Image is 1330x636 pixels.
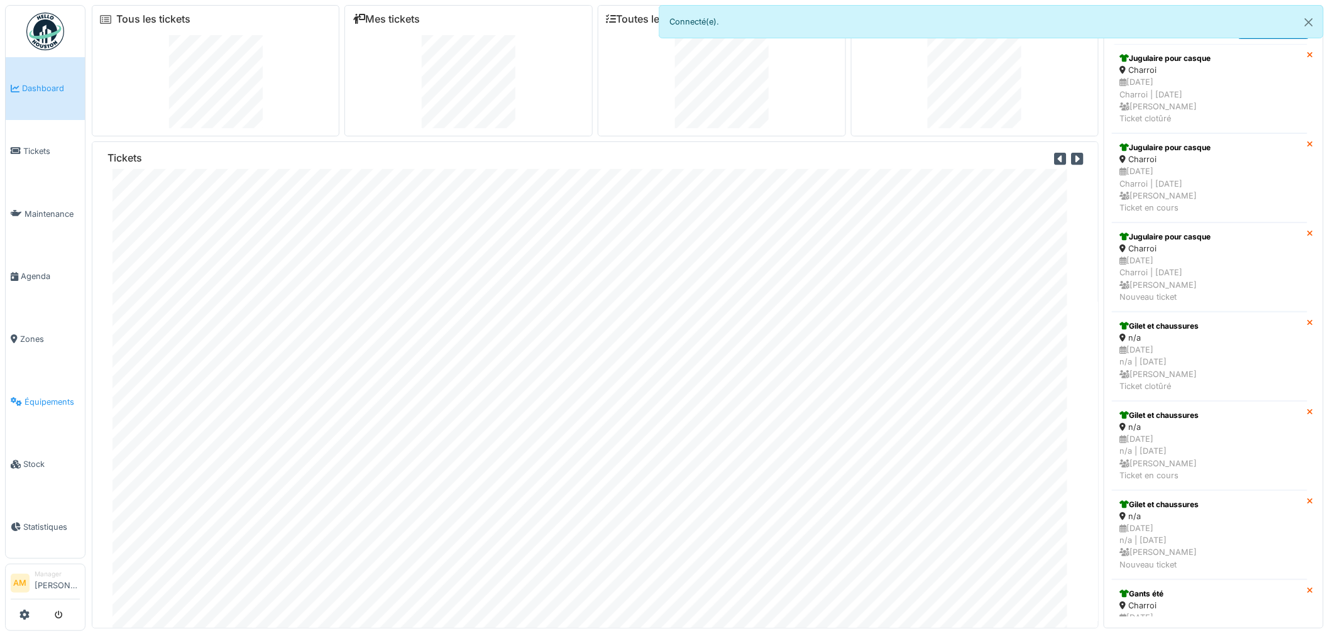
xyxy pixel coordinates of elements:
div: Gilet et chaussures [1120,321,1299,332]
a: Équipements [6,370,85,433]
div: Manager [35,569,80,579]
span: Maintenance [25,208,80,220]
div: [DATE] n/a | [DATE] [PERSON_NAME] Ticket clotûré [1120,344,1299,392]
a: Maintenance [6,182,85,245]
a: Gilet et chaussures n/a [DATE]n/a | [DATE] [PERSON_NAME]Nouveau ticket [1112,490,1307,579]
a: Zones [6,308,85,371]
div: Gilet et chaussures [1120,410,1299,421]
li: [PERSON_NAME] [35,569,80,596]
div: n/a [1120,332,1299,344]
div: Jugulaire pour casque [1120,53,1299,64]
div: [DATE] Charroi | [DATE] [PERSON_NAME] Nouveau ticket [1120,255,1299,303]
a: Dashboard [6,57,85,120]
div: n/a [1120,421,1299,433]
div: [DATE] n/a | [DATE] [PERSON_NAME] Ticket en cours [1120,433,1299,481]
div: Charroi [1120,600,1299,611]
div: [DATE] Charroi | [DATE] [PERSON_NAME] Ticket en cours [1120,165,1299,214]
span: Dashboard [22,82,80,94]
span: Stock [23,458,80,470]
span: Statistiques [23,521,80,533]
a: Toutes les tâches [606,13,700,25]
a: Jugulaire pour casque Charroi [DATE]Charroi | [DATE] [PERSON_NAME]Ticket en cours [1112,133,1307,222]
div: Jugulaire pour casque [1120,142,1299,153]
a: Stock [6,433,85,496]
div: Charroi [1120,243,1299,255]
a: Mes tickets [353,13,420,25]
button: Close [1295,6,1323,39]
a: Jugulaire pour casque Charroi [DATE]Charroi | [DATE] [PERSON_NAME]Nouveau ticket [1112,222,1307,312]
div: [DATE] Charroi | [DATE] [PERSON_NAME] Ticket clotûré [1120,76,1299,124]
img: Badge_color-CXgf-gQk.svg [26,13,64,50]
span: Agenda [21,270,80,282]
div: Gants été [1120,588,1299,600]
div: Charroi [1120,153,1299,165]
a: AM Manager[PERSON_NAME] [11,569,80,600]
a: Gilet et chaussures n/a [DATE]n/a | [DATE] [PERSON_NAME]Ticket clotûré [1112,312,1307,401]
a: Agenda [6,245,85,308]
a: Jugulaire pour casque Charroi [DATE]Charroi | [DATE] [PERSON_NAME]Ticket clotûré [1112,44,1307,133]
div: n/a [1120,510,1299,522]
h6: Tickets [107,152,142,164]
div: Connecté(e). [659,5,1324,38]
span: Tickets [23,145,80,157]
li: AM [11,574,30,593]
a: Statistiques [6,496,85,559]
a: Gilet et chaussures n/a [DATE]n/a | [DATE] [PERSON_NAME]Ticket en cours [1112,401,1307,490]
div: [DATE] n/a | [DATE] [PERSON_NAME] Nouveau ticket [1120,522,1299,571]
div: Charroi [1120,64,1299,76]
span: Équipements [25,396,80,408]
a: Tous les tickets [116,13,190,25]
div: Jugulaire pour casque [1120,231,1299,243]
div: Gilet et chaussures [1120,499,1299,510]
a: Tickets [6,120,85,183]
span: Zones [20,333,80,345]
